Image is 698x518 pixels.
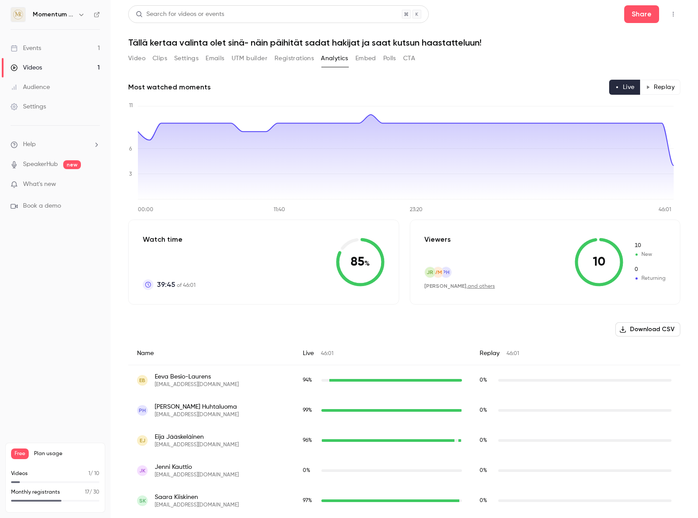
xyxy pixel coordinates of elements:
[129,103,133,108] tspan: 11
[128,365,680,396] div: eeva.besiolaurens@gmail.com
[128,37,680,48] h1: Tällä kertaa valinta olet sinä- näin päihität sadat hakijat ja saat kutsun haastatteluun!
[609,80,641,95] button: Live
[427,268,433,276] span: JR
[23,140,36,149] span: Help
[11,488,60,496] p: Monthly registrants
[275,51,314,66] button: Registrations
[34,450,99,457] span: Plan usage
[155,463,239,472] span: Jenni Kauttio
[634,266,666,274] span: Returning
[468,284,495,289] a: and others
[424,234,451,245] p: Viewers
[89,181,100,189] iframe: Noticeable Trigger
[139,376,145,384] span: EB
[63,160,81,169] span: new
[666,7,680,21] button: Top Bar Actions
[11,83,50,92] div: Audience
[85,488,99,496] p: / 30
[33,10,74,19] h6: Momentum Renaissance
[480,468,487,473] span: 0 %
[321,51,348,66] button: Analytics
[480,406,494,414] span: Replay watch time
[128,51,145,66] button: Video
[157,279,195,290] p: of 46:01
[410,207,423,213] tspan: 23:20
[480,498,487,503] span: 0 %
[303,497,317,505] span: Live watch time
[129,172,132,177] tspan: 3
[155,402,239,411] span: [PERSON_NAME] Huhtaluoma
[23,201,61,211] span: Book a demo
[471,342,680,365] div: Replay
[155,502,239,509] span: [EMAIL_ADDRESS][DOMAIN_NAME]
[659,207,671,213] tspan: 46:01
[640,80,680,95] button: Replay
[355,51,376,66] button: Embed
[128,395,680,425] div: pia.huhtaluoma@gmail.com
[128,456,680,486] div: kauttiojenni@gmail.com
[88,470,99,478] p: / 10
[157,279,175,290] span: 39:45
[11,102,46,111] div: Settings
[303,498,312,503] span: 97 %
[303,438,312,443] span: 96 %
[140,437,145,445] span: EJ
[155,411,239,418] span: [EMAIL_ADDRESS][DOMAIN_NAME]
[155,433,239,441] span: Eija Jääskeläinen
[624,5,659,23] button: Share
[155,472,239,479] span: [EMAIL_ADDRESS][DOMAIN_NAME]
[303,408,312,413] span: 99 %
[403,51,415,66] button: CTA
[634,242,666,250] span: New
[139,497,146,505] span: SK
[155,372,239,381] span: Eeva Besio-Laurens
[85,490,89,495] span: 17
[88,471,90,476] span: 1
[615,322,680,336] button: Download CSV
[11,63,42,72] div: Videos
[139,467,145,475] span: JK
[11,8,25,22] img: Momentum Renaissance
[321,351,333,356] span: 46:01
[274,207,285,213] tspan: 11:40
[153,51,167,66] button: Clips
[480,438,487,443] span: 0 %
[139,406,146,414] span: PH
[442,268,450,276] span: PH
[480,437,494,445] span: Replay watch time
[11,448,29,459] span: Free
[634,274,666,282] span: Returning
[480,378,487,383] span: 0 %
[424,283,466,289] span: [PERSON_NAME]
[155,381,239,388] span: [EMAIL_ADDRESS][DOMAIN_NAME]
[23,180,56,189] span: What's new
[303,376,317,384] span: Live watch time
[128,82,211,93] h2: Most watched moments
[303,406,317,414] span: Live watch time
[174,51,198,66] button: Settings
[303,467,317,475] span: Live watch time
[11,44,41,53] div: Events
[294,342,471,365] div: Live
[206,51,224,66] button: Emails
[303,378,312,383] span: 94 %
[128,342,294,365] div: Name
[129,147,132,152] tspan: 6
[155,441,239,448] span: [EMAIL_ADDRESS][DOMAIN_NAME]
[480,376,494,384] span: Replay watch time
[136,10,224,19] div: Search for videos or events
[11,470,28,478] p: Videos
[143,234,195,245] p: Watch time
[383,51,396,66] button: Polls
[128,425,680,456] div: eijajaaskelainen45@gmail.com
[424,282,495,290] div: ,
[23,160,58,169] a: SpeakerHub
[634,251,666,259] span: New
[232,51,267,66] button: UTM builder
[303,437,317,445] span: Live watch time
[434,268,442,276] span: VM
[507,351,519,356] span: 46:01
[128,486,680,516] div: saakiiskinen@gmail.com
[480,408,487,413] span: 0 %
[11,140,100,149] li: help-dropdown-opener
